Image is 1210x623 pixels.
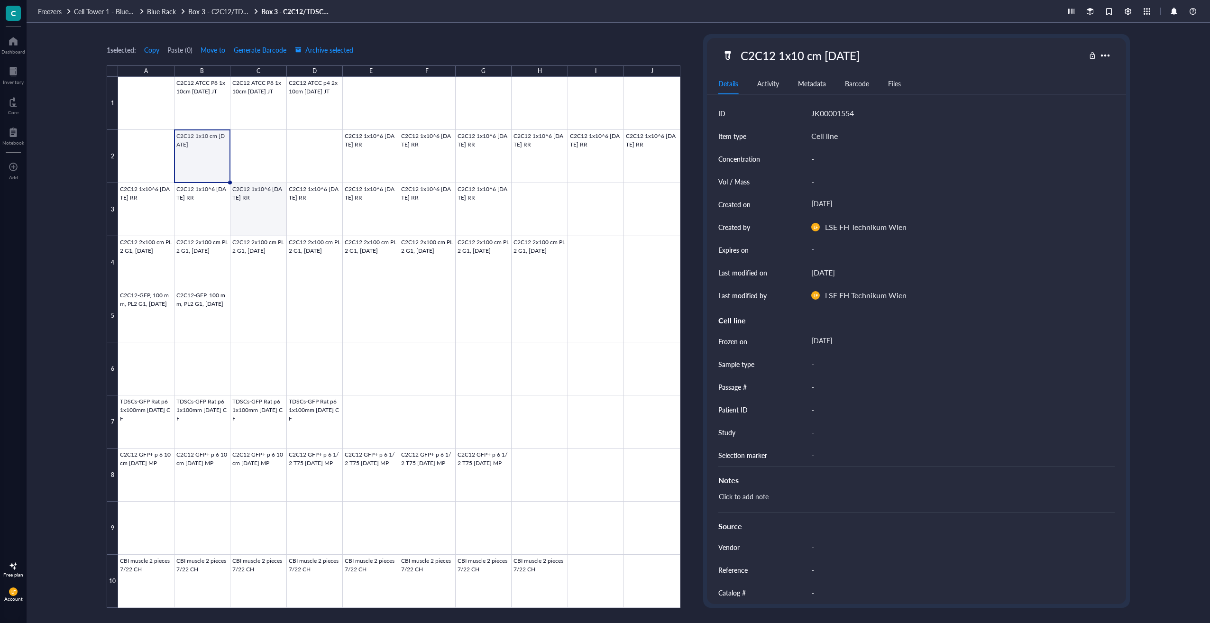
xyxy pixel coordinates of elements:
div: Created by [718,222,750,232]
div: Files [888,78,901,89]
span: LF [11,589,16,595]
div: LSE FH Technikum Wien [825,289,907,302]
div: B [200,65,204,77]
div: C [257,65,260,77]
div: 5 [107,289,118,342]
div: Barcode [845,78,869,89]
div: 7 [107,395,118,449]
button: Move to [200,42,226,57]
div: Concentration [718,154,760,164]
div: Source [718,521,1115,532]
div: Item type [718,131,746,141]
div: I [595,65,596,77]
div: LSE FH Technikum Wien [825,221,907,233]
div: Vendor [718,542,740,552]
div: Last modified by [718,290,767,301]
a: Core [8,94,18,115]
span: Box 3 - C2C12/TDSCs-GFP - Red [188,7,286,16]
div: - [807,354,1111,374]
div: Passage # [718,382,747,392]
div: - [807,377,1111,397]
span: Generate Barcode [234,46,286,54]
div: - [807,149,1111,169]
span: Copy [144,46,159,54]
span: Archive selected [295,46,353,54]
div: Metadata [798,78,826,89]
div: [DATE] [807,196,1111,213]
div: Notes [718,475,1115,486]
span: LF [813,293,818,298]
div: G [481,65,486,77]
div: Frozen on [718,336,747,347]
span: C [11,7,16,19]
div: Free plan [3,572,23,577]
a: Dashboard [1,34,25,55]
div: 1 selected: [107,45,136,55]
div: Inventory [3,79,24,85]
a: Cell Tower 1 - Blue Lid [74,7,145,16]
div: D [312,65,317,77]
div: H [538,65,542,77]
div: Dashboard [1,49,25,55]
div: Expires on [718,245,749,255]
div: - [807,537,1111,557]
div: - [807,241,1111,258]
span: Blue Rack [147,7,176,16]
div: Activity [757,78,779,89]
a: Box 3 - C2C12/TDSC-GFP - Red [261,7,332,16]
span: LF [813,225,818,230]
div: [DATE] [807,333,1111,350]
div: 9 [107,502,118,555]
div: - [807,583,1111,603]
span: Cell Tower 1 - Blue Lid [74,7,139,16]
div: Details [718,78,738,89]
div: Created on [718,199,751,210]
span: Freezers [38,7,62,16]
div: Last modified on [718,267,767,278]
div: Patient ID [718,404,748,415]
button: Paste (0) [167,42,192,57]
div: [DATE] [811,266,835,279]
div: - [807,445,1111,465]
div: E [369,65,373,77]
button: Generate Barcode [233,42,287,57]
div: Notebook [2,140,24,146]
div: 6 [107,342,118,395]
span: Move to [201,46,225,54]
div: C2C12 1x10 cm [DATE] [736,46,864,65]
div: Study [718,427,735,438]
div: - [807,560,1111,580]
div: 1 [107,77,118,130]
div: Selection marker [718,450,767,460]
div: - [807,422,1111,442]
a: Blue RackBox 3 - C2C12/TDSCs-GFP - Red [147,7,259,16]
div: Reference [718,565,748,575]
div: - [807,172,1111,192]
div: JK00001554 [811,107,854,119]
div: 3 [107,183,118,236]
div: Add [9,174,18,180]
div: 10 [107,555,118,608]
button: Copy [144,42,160,57]
div: 2 [107,130,118,183]
div: A [144,65,148,77]
div: F [425,65,429,77]
div: ID [718,108,725,119]
div: 4 [107,236,118,289]
div: Cell line [811,130,838,142]
a: Freezers [38,7,72,16]
div: Account [4,596,23,602]
div: Click to add note [715,490,1111,513]
div: Sample type [718,359,754,369]
a: Notebook [2,125,24,146]
div: Core [8,110,18,115]
div: Cell line [718,315,1115,326]
a: Inventory [3,64,24,85]
div: Catalog # [718,587,746,598]
div: 8 [107,449,118,502]
div: - [807,400,1111,420]
div: J [651,65,653,77]
div: Vol / Mass [718,176,750,187]
button: Archive selected [294,42,354,57]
